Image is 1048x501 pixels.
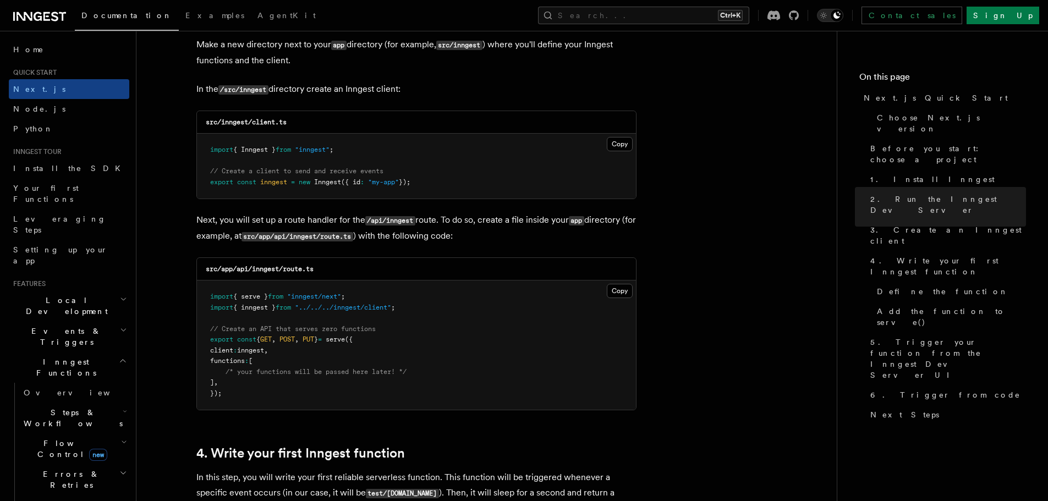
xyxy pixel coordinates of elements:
[326,335,345,343] span: serve
[13,164,127,173] span: Install the SDK
[19,383,129,403] a: Overview
[873,282,1026,301] a: Define the function
[210,304,233,311] span: import
[210,346,233,354] span: client
[276,146,291,153] span: from
[210,357,245,365] span: functions
[9,209,129,240] a: Leveraging Steps
[19,438,121,460] span: Flow Control
[196,212,637,244] p: Next, you will set up a route handler for the route. To do so, create a file inside your director...
[870,337,1026,381] span: 5. Trigger your function from the Inngest Dev Server UI
[9,79,129,99] a: Next.js
[210,146,233,153] span: import
[19,407,123,429] span: Steps & Workflows
[233,304,276,311] span: { inngest }
[870,174,995,185] span: 1. Install Inngest
[13,85,65,93] span: Next.js
[870,389,1020,400] span: 6. Trigger from code
[13,184,79,203] span: Your first Functions
[19,464,129,495] button: Errors & Retries
[331,41,347,50] code: app
[366,489,439,498] code: test/[DOMAIN_NAME]
[214,378,218,386] span: ,
[9,119,129,139] a: Python
[287,293,341,300] span: "inngest/next"
[268,293,283,300] span: from
[873,108,1026,139] a: Choose Next.js version
[13,104,65,113] span: Node.js
[264,346,268,354] span: ,
[251,3,322,30] a: AgentKit
[360,178,364,186] span: :
[9,240,129,271] a: Setting up your app
[9,40,129,59] a: Home
[399,178,410,186] span: });
[13,44,44,55] span: Home
[859,88,1026,108] a: Next.js Quick Start
[210,178,233,186] span: export
[9,178,129,209] a: Your first Functions
[272,335,276,343] span: ,
[866,332,1026,385] a: 5. Trigger your function from the Inngest Dev Server UI
[89,449,107,461] span: new
[330,146,333,153] span: ;
[196,81,637,97] p: In the directory create an Inngest client:
[538,7,749,24] button: Search...Ctrl+K
[607,137,633,151] button: Copy
[866,405,1026,425] a: Next Steps
[870,143,1026,165] span: Before you start: choose a project
[365,216,415,225] code: /api/inngest
[9,158,129,178] a: Install the SDK
[291,178,295,186] span: =
[866,189,1026,220] a: 2. Run the Inngest Dev Server
[257,11,316,20] span: AgentKit
[9,356,119,378] span: Inngest Functions
[877,286,1008,297] span: Define the function
[210,293,233,300] span: import
[870,409,939,420] span: Next Steps
[245,357,249,365] span: :
[295,304,391,311] span: "../../../inngest/client"
[9,352,129,383] button: Inngest Functions
[866,385,1026,405] a: 6. Trigger from code
[341,178,360,186] span: ({ id
[260,335,272,343] span: GET
[866,169,1026,189] a: 1. Install Inngest
[256,335,260,343] span: {
[242,232,353,241] code: src/app/api/inngest/route.ts
[233,146,276,153] span: { Inngest }
[877,112,1026,134] span: Choose Next.js version
[237,335,256,343] span: const
[967,7,1039,24] a: Sign Up
[9,68,57,77] span: Quick start
[206,265,314,273] code: src/app/api/inngest/route.ts
[179,3,251,30] a: Examples
[210,389,222,397] span: });
[185,11,244,20] span: Examples
[260,178,287,186] span: inngest
[9,279,46,288] span: Features
[75,3,179,31] a: Documentation
[19,433,129,464] button: Flow Controlnew
[873,301,1026,332] a: Add the function to serve()
[13,245,108,265] span: Setting up your app
[368,178,399,186] span: "my-app"
[249,357,253,365] span: [
[866,220,1026,251] a: 3. Create an Inngest client
[866,139,1026,169] a: Before you start: choose a project
[295,146,330,153] span: "inngest"
[9,147,62,156] span: Inngest tour
[206,118,287,126] code: src/inngest/client.ts
[314,178,341,186] span: Inngest
[13,214,106,234] span: Leveraging Steps
[866,251,1026,282] a: 4. Write your first Inngest function
[210,167,383,175] span: // Create a client to send and receive events
[210,325,376,333] span: // Create an API that serves zero functions
[303,335,314,343] span: PUT
[9,290,129,321] button: Local Development
[9,99,129,119] a: Node.js
[196,37,637,68] p: Make a new directory next to your directory (for example, ) where you'll define your Inngest func...
[24,388,137,397] span: Overview
[210,335,233,343] span: export
[436,41,482,50] code: src/inngest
